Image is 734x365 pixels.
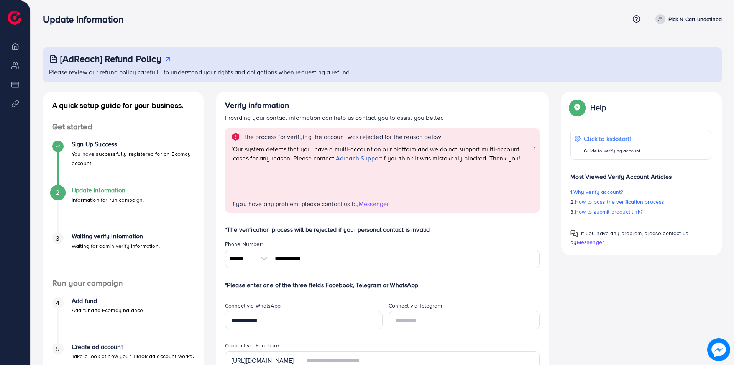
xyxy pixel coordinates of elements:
[72,306,143,315] p: Add fund to Ecomdy balance
[231,132,240,141] img: alert
[56,345,59,354] span: 5
[668,15,722,24] p: Pick N Cart undefined
[72,187,144,194] h4: Update Information
[43,232,204,278] li: Waiting verify information
[72,297,143,304] h4: Add fund
[72,195,144,205] p: Information for run campaign.
[573,188,623,196] span: Why verify account?
[382,154,520,162] span: if you think it was mistakenly blocked. Thank you!
[72,149,194,168] p: You have successfully registered for an Ecomdy account
[225,342,280,349] label: Connect via Facebook
[707,338,730,361] img: image
[72,352,194,361] p: Take a look at how your TikTok ad account works.
[8,11,21,25] img: logo
[652,14,722,24] a: Pick N Cart undefined
[72,232,160,240] h4: Waiting verify information
[72,343,194,350] h4: Create ad account
[43,187,204,232] li: Update Information
[43,297,204,343] li: Add fund
[570,229,688,246] span: If you have any problem, please contact us by
[570,187,711,196] p: 1.
[233,145,519,162] span: Our system detects that you have a multi-account on our platform and we do not support multi-acco...
[72,241,160,250] p: Waiting for admin verify information.
[225,302,281,309] label: Connect via WhatsApp
[575,198,665,206] span: How to pass the verification process
[359,200,389,208] span: Messenger
[336,154,382,162] a: Adreach Support
[584,134,640,143] p: Click to kickstart!
[225,225,540,234] p: *The verification process will be rejected if your personal contact is invalid
[570,230,578,237] img: Popup guide
[389,302,442,309] label: Connect via Telegram
[584,146,640,155] p: Guide to verifying account
[570,166,711,181] p: Most Viewed Verify Account Articles
[43,122,204,132] h4: Get started
[225,101,540,110] h4: Verify information
[243,132,443,141] p: The process for verifying the account was rejected for the reason below:
[533,144,535,200] span: "
[575,208,643,216] span: How to submit product link?
[231,200,359,208] span: If you have any problem, please contact us by
[43,14,130,25] h3: Update Information
[56,299,59,308] span: 4
[60,53,161,64] h3: [AdReach] Refund Policy
[43,141,204,187] li: Sign Up Success
[225,280,540,290] p: *Please enter one of the three fields Facebook, Telegram or WhatsApp
[570,101,584,115] img: Popup guide
[590,103,606,112] p: Help
[56,234,59,243] span: 3
[225,113,540,122] p: Providing your contact information can help us contact you to assist you better.
[43,278,204,288] h4: Run your campaign
[225,240,264,248] label: Phone Number
[231,144,233,200] span: "
[72,141,194,148] h4: Sign Up Success
[570,207,711,216] p: 3.
[43,101,204,110] h4: A quick setup guide for your business.
[56,188,59,197] span: 2
[577,238,604,246] span: Messenger
[570,197,711,206] p: 2.
[49,67,717,77] p: Please review our refund policy carefully to understand your rights and obligations when requesti...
